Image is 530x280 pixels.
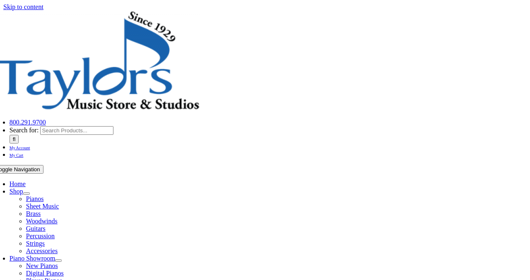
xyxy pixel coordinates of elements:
[10,153,24,158] span: My Cart
[10,188,23,195] a: Shop
[40,126,113,135] input: Search Products...
[10,180,26,187] a: Home
[10,146,30,150] span: My Account
[55,259,62,262] button: Open submenu of Piano Showroom
[10,144,30,151] a: My Account
[26,210,41,217] a: Brass
[10,127,39,134] span: Search for:
[26,232,55,239] a: Percussion
[26,262,58,269] a: New Pianos
[26,195,44,202] a: Pianos
[26,270,64,277] a: Digital Pianos
[3,3,43,10] a: Skip to content
[26,225,46,232] a: Guitars
[10,119,46,126] a: 800.291.9700
[10,255,55,262] a: Piano Showroom
[10,135,19,144] input: Search
[10,151,24,158] a: My Cart
[26,218,58,225] a: Woodwinds
[26,247,58,254] a: Accessories
[26,240,45,247] a: Strings
[26,203,59,210] a: Sheet Music
[23,192,30,195] button: Open submenu of Shop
